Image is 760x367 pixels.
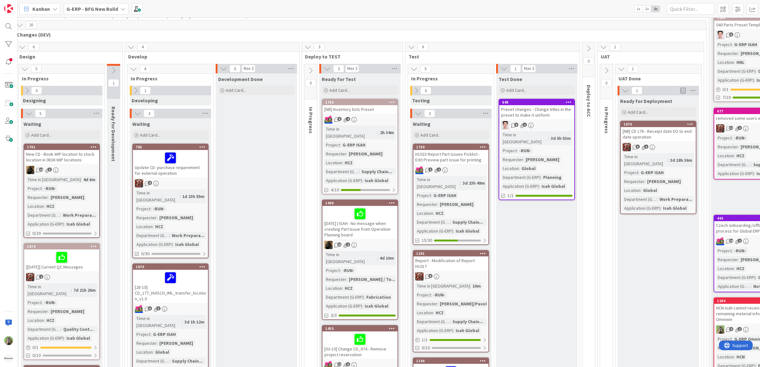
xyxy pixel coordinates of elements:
div: HCZ [343,159,354,166]
div: JK [24,273,99,281]
div: -RUN- [518,147,533,154]
div: ND [24,166,99,174]
div: HCZ [735,152,746,159]
div: 1701New CD - Book WIP location to stock location in 0836 WIP locations [24,144,99,164]
img: JK [415,166,424,174]
div: Location [501,165,519,172]
span: : [539,183,540,190]
div: Application (G-ERP) [324,177,362,184]
span: 4 [137,43,148,51]
span: 2x [643,6,651,12]
div: 1146 [413,358,488,364]
span: 20 [26,21,37,29]
span: Waiting [132,121,150,127]
div: Requester [716,143,738,150]
span: Add Card... [140,132,160,138]
div: -RUN- [733,134,748,141]
img: JK [324,115,333,124]
span: Ready for Deployment [620,98,672,104]
div: 1/1 [413,336,488,344]
img: ND [324,241,333,249]
div: Preset changes - Change titles in the preset to make it uniform [499,105,574,119]
span: Development Done [218,76,263,82]
span: : [431,192,432,199]
div: Requester [623,178,645,185]
span: 3x [651,6,660,12]
span: : [340,141,341,148]
div: 1453[03-10] Change CD_074 - Remove project reservation [322,326,397,359]
span: : [342,159,343,166]
div: HCZ [434,210,445,217]
span: Testing [412,97,430,104]
div: Max 3 [244,67,253,70]
span: 5 [337,117,342,121]
div: Requester [415,201,437,208]
span: Add Card... [329,87,350,93]
span: 1 [627,65,638,73]
b: G-ERP - BFG New Build [66,6,118,12]
div: Application (G-ERP) [623,205,660,212]
div: 785 [136,145,208,149]
span: 3 [144,110,155,117]
span: 10 [39,167,43,172]
img: avatar [4,354,13,363]
div: Work Prepara... [658,196,694,203]
div: 1730 [413,144,488,150]
span: : [180,193,181,200]
div: Department (G-ERP) [716,161,751,168]
span: : [450,219,451,226]
div: Project [415,192,431,199]
div: 1406 [322,200,397,206]
span: : [640,187,641,194]
span: 1 [523,123,527,127]
div: Project [623,169,638,176]
div: [PERSON_NAME] [49,194,86,201]
div: Location [324,159,342,166]
span: : [751,161,752,168]
div: JK [621,143,696,151]
div: 1876 [621,121,696,127]
div: Application (G-ERP) [415,228,453,234]
span: 2 [437,167,441,172]
span: 5 [420,65,431,73]
div: 2h 34m [378,129,396,136]
span: 1 [140,87,151,94]
span: Test Done [499,76,522,82]
div: -RUN- [43,185,58,192]
span: Deploy to TEST [305,53,395,60]
span: Add Card... [226,87,246,93]
div: Time in [GEOGRAPHIC_DATA] [501,131,548,145]
span: : [523,156,524,163]
span: In Progress [131,75,205,82]
div: New CD - Book WIP location to stock location in 0836 WIP locations [24,150,99,164]
div: Department (G-ERP) [324,168,359,175]
div: 3d 23h 49m [461,180,487,187]
div: 1876[NB] CD 176 - Receipt date EO to end date operation [621,121,696,141]
span: Ready for Test [322,76,356,82]
span: Waiting [24,121,41,127]
div: Department (G-ERP) [716,68,756,75]
div: JK [413,272,488,281]
span: : [346,150,347,157]
div: Isah Global [454,228,481,234]
span: 1 [108,79,119,87]
span: : [541,174,542,181]
span: 0 [31,87,42,94]
span: : [64,221,65,228]
div: 785 [133,144,208,150]
div: 1406 [325,201,397,205]
img: ll [501,121,509,129]
span: 5 [35,110,46,117]
span: : [517,147,518,154]
div: Max 3 [347,67,357,70]
img: JK [623,143,631,151]
div: 1701 [27,145,99,149]
span: : [732,41,733,48]
span: UAT Done [618,75,693,82]
img: TT [716,325,724,334]
div: G-ERP ISAH [432,192,458,199]
div: JK [133,179,208,187]
img: JK [135,305,143,313]
span: Add Card... [420,132,441,138]
div: Application (G-ERP) [26,221,64,228]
